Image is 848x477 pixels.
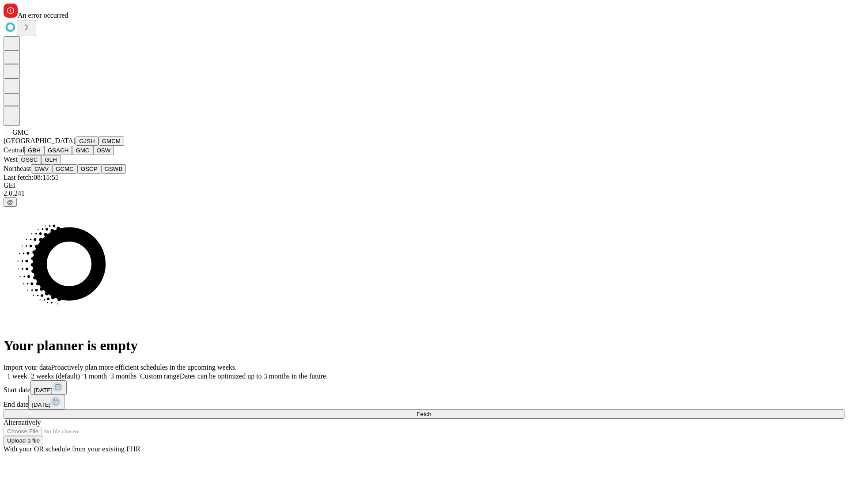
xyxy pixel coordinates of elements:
div: 2.0.241 [4,189,844,197]
button: OSCP [77,164,101,174]
button: Upload a file [4,436,43,445]
button: GBH [24,146,44,155]
span: [DATE] [32,401,50,408]
span: 2 weeks (default) [31,372,80,380]
button: GCMC [52,164,77,174]
span: Proactively plan more efficient schedules in the upcoming weeks. [51,363,237,371]
span: [DATE] [34,387,53,394]
button: Fetch [4,409,844,419]
span: An error occurred [18,11,68,19]
button: GJSH [76,136,98,146]
span: Central [4,146,24,154]
button: OSW [93,146,114,155]
button: [DATE] [28,395,64,409]
div: GEI [4,182,844,189]
span: Last fetch: 08:15:55 [4,174,59,181]
button: GWV [31,164,52,174]
span: Dates can be optimized up to 3 months in the future. [180,372,328,380]
span: @ [7,199,13,205]
span: Northeast [4,165,31,172]
span: With your OR schedule from your existing EHR [4,445,140,453]
button: OSSC [18,155,42,164]
span: Import your data [4,363,51,371]
span: [GEOGRAPHIC_DATA] [4,137,76,144]
span: West [4,155,18,163]
span: Custom range [140,372,179,380]
button: GMC [72,146,93,155]
button: GSWB [101,164,126,174]
button: @ [4,197,17,207]
div: End date [4,395,844,409]
button: GLH [41,155,60,164]
span: Alternatively [4,419,41,426]
div: Start date [4,380,844,395]
h1: Your planner is empty [4,337,844,354]
span: GMC [12,129,28,136]
button: [DATE] [30,380,67,395]
span: Fetch [416,411,431,417]
span: 1 month [83,372,107,380]
span: 1 week [7,372,27,380]
button: GSACH [44,146,72,155]
button: GMCM [98,136,124,146]
span: 3 months [110,372,136,380]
